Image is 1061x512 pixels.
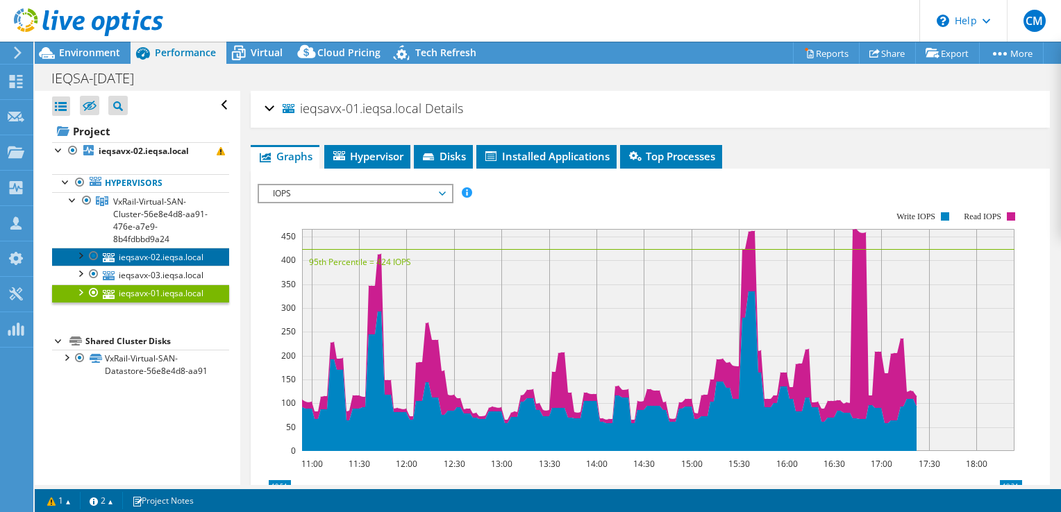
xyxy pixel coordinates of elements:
[896,212,935,221] text: Write IOPS
[937,15,949,27] svg: \n
[627,149,715,163] span: Top Processes
[52,248,229,266] a: ieqsavx-02.ieqsa.local
[964,212,1001,221] text: Read IOPS
[281,373,296,385] text: 150
[776,458,797,470] text: 16:00
[85,333,229,350] div: Shared Cluster Disks
[251,46,283,59] span: Virtual
[915,42,980,64] a: Export
[859,42,916,64] a: Share
[281,230,296,242] text: 450
[52,142,229,160] a: ieqsavx-02.ieqsa.local
[870,458,892,470] text: 17:00
[490,458,512,470] text: 13:00
[286,421,296,433] text: 50
[45,71,156,86] h1: IEQSA-[DATE]
[425,100,463,117] span: Details
[99,145,189,157] b: ieqsavx-02.ieqsa.local
[317,46,381,59] span: Cloud Pricing
[281,278,296,290] text: 350
[793,42,860,64] a: Reports
[281,350,296,361] text: 200
[281,325,296,337] text: 250
[266,185,444,202] span: IOPS
[52,350,229,380] a: VxRail-Virtual-SAN-Datastore-56e8e4d8-aa91
[301,458,322,470] text: 11:00
[37,492,81,509] a: 1
[281,397,296,409] text: 100
[59,46,120,59] span: Environment
[979,42,1044,64] a: More
[633,458,654,470] text: 14:30
[331,149,403,163] span: Hypervisor
[395,458,417,470] text: 12:00
[281,302,296,314] text: 300
[1024,10,1046,32] span: CM
[415,46,476,59] span: Tech Refresh
[52,284,229,302] a: ieqsavx-01.ieqsa.local
[585,458,607,470] text: 14:00
[291,445,296,456] text: 0
[309,256,411,268] text: 95th Percentile = 424 IOPS
[680,458,702,470] text: 15:00
[52,192,229,248] a: VxRail-Virtual-SAN-Cluster-56e8e4d8-aa91-476e-a7e9-8b4fdbbd9a24
[155,46,216,59] span: Performance
[52,266,229,284] a: ieqsavx-03.ieqsa.local
[823,458,844,470] text: 16:30
[421,149,466,163] span: Disks
[348,458,369,470] text: 11:30
[918,458,939,470] text: 17:30
[52,174,229,192] a: Hypervisors
[80,492,123,509] a: 2
[538,458,560,470] text: 13:30
[281,254,296,266] text: 400
[52,120,229,142] a: Project
[283,102,421,116] span: ieqsavx-01.ieqsa.local
[113,196,208,245] span: VxRail-Virtual-SAN-Cluster-56e8e4d8-aa91-476e-a7e9-8b4fdbbd9a24
[483,149,610,163] span: Installed Applications
[122,492,203,509] a: Project Notes
[728,458,749,470] text: 15:30
[965,458,987,470] text: 18:00
[443,458,465,470] text: 12:30
[258,149,312,163] span: Graphs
